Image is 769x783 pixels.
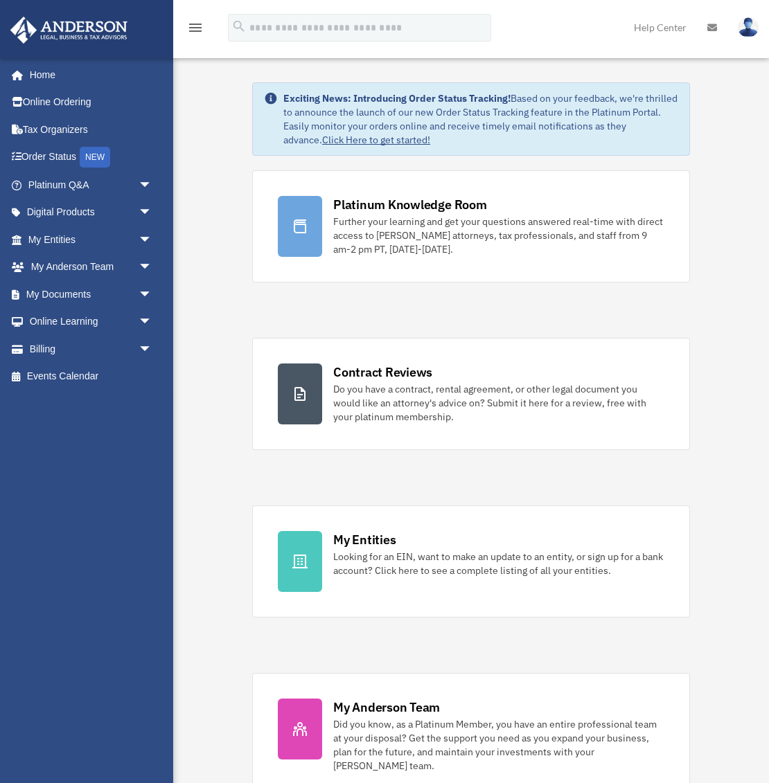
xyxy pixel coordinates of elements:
[231,19,247,34] i: search
[139,171,166,199] span: arrow_drop_down
[10,280,173,308] a: My Documentsarrow_drop_down
[333,363,432,381] div: Contract Reviews
[10,363,173,390] a: Events Calendar
[80,147,110,168] div: NEW
[333,531,396,548] div: My Entities
[738,17,759,37] img: User Pic
[333,717,664,773] div: Did you know, as a Platinum Member, you have an entire professional team at your disposal? Get th...
[322,134,430,146] a: Click Here to get started!
[139,226,166,254] span: arrow_drop_down
[10,116,173,143] a: Tax Organizers
[252,170,690,282] a: Platinum Knowledge Room Further your learning and get your questions answered real-time with dire...
[10,171,173,199] a: Platinum Q&Aarrow_drop_down
[10,253,173,281] a: My Anderson Teamarrow_drop_down
[139,335,166,363] span: arrow_drop_down
[139,280,166,309] span: arrow_drop_down
[139,199,166,227] span: arrow_drop_down
[10,199,173,226] a: Digital Productsarrow_drop_down
[10,308,173,336] a: Online Learningarrow_drop_down
[333,550,664,577] div: Looking for an EIN, want to make an update to an entity, or sign up for a bank account? Click her...
[252,505,690,618] a: My Entities Looking for an EIN, want to make an update to an entity, or sign up for a bank accoun...
[10,61,166,89] a: Home
[283,92,511,105] strong: Exciting News: Introducing Order Status Tracking!
[10,143,173,172] a: Order StatusNEW
[10,335,173,363] a: Billingarrow_drop_down
[10,89,173,116] a: Online Ordering
[333,215,664,256] div: Further your learning and get your questions answered real-time with direct access to [PERSON_NAM...
[333,382,664,424] div: Do you have a contract, rental agreement, or other legal document you would like an attorney's ad...
[333,196,487,213] div: Platinum Knowledge Room
[333,699,440,716] div: My Anderson Team
[10,226,173,253] a: My Entitiesarrow_drop_down
[283,91,678,147] div: Based on your feedback, we're thrilled to announce the launch of our new Order Status Tracking fe...
[139,308,166,336] span: arrow_drop_down
[187,24,204,36] a: menu
[6,17,132,44] img: Anderson Advisors Platinum Portal
[139,253,166,282] span: arrow_drop_down
[187,19,204,36] i: menu
[252,338,690,450] a: Contract Reviews Do you have a contract, rental agreement, or other legal document you would like...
